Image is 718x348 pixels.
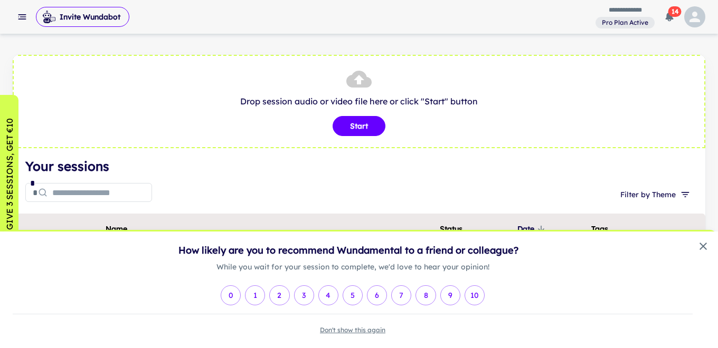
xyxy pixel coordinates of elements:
span: View and manage your current plan and billing details. [596,17,655,27]
button: Don't show this again [320,325,385,335]
button: 7 [391,285,411,305]
button: 3 [294,285,314,305]
button: 2 [269,285,289,305]
button: Filter by Theme [616,185,693,204]
button: 6 [367,285,387,305]
button: close [693,236,714,257]
span: Tags [591,223,608,235]
button: 4 [318,285,338,305]
button: 5 [343,285,363,305]
button: 14 [659,6,680,27]
button: 10 [465,285,485,305]
button: Start [333,116,385,136]
h4: Your sessions [25,157,693,176]
button: Invite Wundabot [36,7,129,27]
p: GIVE 3 SESSIONS, GET €10 [3,118,16,230]
p: While you wait for your session to complete, we'd love to hear your opinion! [13,261,693,273]
button: 1 [245,285,265,305]
a: View and manage your current plan and billing details. [596,16,655,29]
h6: How likely are you to recommend Wundamental to a friend or colleague? [13,244,693,256]
span: Pro Plan Active [598,18,653,27]
span: Status [440,223,462,235]
p: Drop session audio or video file here or click "Start" button [24,95,694,108]
span: 14 [668,6,682,17]
button: 0 [221,285,241,305]
button: 9 [440,285,460,305]
span: Date [517,223,548,235]
button: 8 [415,285,436,305]
span: Invite Wundabot to record a meeting [36,6,129,27]
span: Name [106,223,127,235]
